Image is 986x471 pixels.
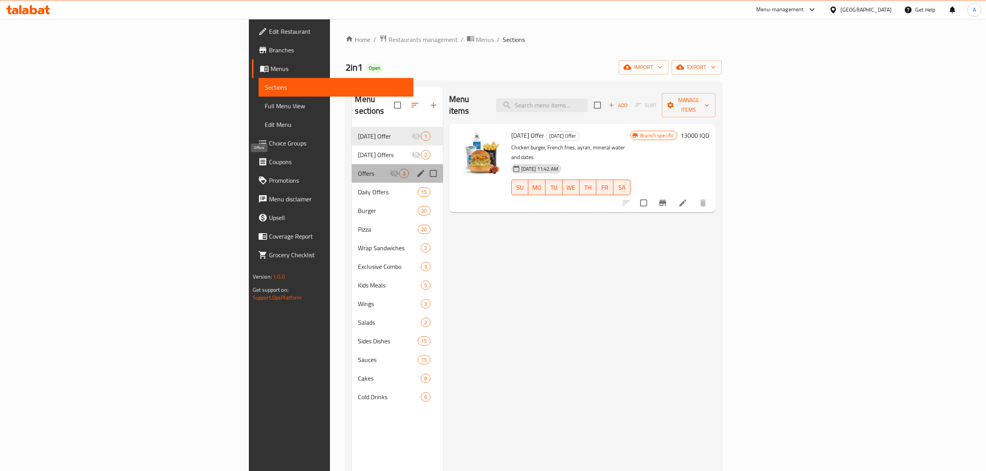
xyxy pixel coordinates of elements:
a: Edit Restaurant [252,22,413,41]
div: Wrap Sandwiches2 [352,239,443,257]
span: Wings [358,299,420,308]
span: 1.0.0 [273,272,285,282]
button: FR [596,180,613,195]
div: items [421,374,431,383]
div: [GEOGRAPHIC_DATA] [840,5,892,14]
div: Sauces15 [352,350,443,369]
div: Burger20 [352,201,443,220]
div: items [399,169,409,178]
span: Grocery Checklist [269,250,407,260]
a: Upsell [252,208,413,227]
button: edit [415,168,427,179]
span: 3 [421,263,430,270]
svg: Inactive section [390,169,399,178]
span: SU [515,182,526,193]
span: export [678,62,715,72]
h6: 13000 IQD [680,130,709,141]
span: TU [549,182,559,193]
h2: Menu items [449,94,487,117]
span: [DATE] Offer [546,132,579,140]
span: 2 [421,244,430,252]
div: Kids Meals [358,281,420,290]
span: Select all sections [389,97,406,113]
span: Sort sections [406,96,424,114]
div: Cakes8 [352,369,443,388]
div: Daily Offers15 [352,183,443,201]
div: Ramadan Offer [358,132,411,141]
nav: Menu sections [352,124,443,409]
a: Coverage Report [252,227,413,246]
button: Add section [424,96,443,114]
span: Pizza [358,225,418,234]
span: [DATE] Offer [511,130,544,141]
span: TH [583,182,594,193]
div: Cold Drinks6 [352,388,443,406]
a: Promotions [252,171,413,190]
span: Promotions [269,176,407,185]
button: WE [562,180,580,195]
span: 5 [421,282,430,289]
span: 2 [421,319,430,326]
span: Restaurants management [389,35,458,44]
div: Cakes [358,374,420,383]
span: Sections [265,83,407,92]
span: [DATE] Offers [358,150,411,159]
button: export [672,60,722,74]
button: MO [528,180,545,195]
div: Salads [358,318,420,327]
span: Branch specific [637,132,677,139]
div: items [421,281,431,290]
span: Add [608,101,628,110]
div: Sauces [358,355,418,364]
span: Sides Dishes [358,336,418,346]
div: items [418,187,430,197]
div: items [421,318,431,327]
span: Menu disclaimer [269,194,407,204]
button: delete [694,194,712,212]
div: Ramadan Offers [358,150,411,159]
svg: Inactive section [411,150,421,159]
span: Select section [589,97,606,113]
span: 15 [418,356,430,364]
div: items [418,355,430,364]
div: Salads2 [352,313,443,332]
span: Offers [358,169,389,178]
span: 3 [421,300,430,308]
div: items [421,150,431,159]
span: 3 [399,170,408,177]
button: TU [545,180,562,195]
div: Offers3edit [352,164,443,183]
span: 6 [421,393,430,401]
button: Add [606,99,630,111]
nav: breadcrumb [345,35,722,45]
span: Daily Offers [358,187,418,197]
span: SA [616,182,627,193]
div: Burger [358,206,418,215]
span: Manage items [668,95,709,115]
a: Restaurants management [379,35,458,45]
a: Branches [252,41,413,59]
a: Menus [467,35,494,45]
a: Sections [259,78,413,97]
a: Edit menu item [678,198,687,208]
button: Manage items [662,93,715,117]
span: Choice Groups [269,139,407,148]
div: Ramadan Offer [546,132,580,141]
span: Sections [503,35,525,44]
img: Ramadan Offer [455,130,505,180]
span: Branches [269,45,407,55]
span: import [625,62,662,72]
span: Exclusive Combo [358,262,420,271]
div: Cold Drinks [358,392,420,402]
div: Exclusive Combo3 [352,257,443,276]
span: Edit Restaurant [269,27,407,36]
a: Grocery Checklist [252,246,413,264]
span: Add item [606,99,630,111]
button: SA [613,180,630,195]
li: / [497,35,500,44]
span: 15 [418,189,430,196]
a: Menu disclaimer [252,190,413,208]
